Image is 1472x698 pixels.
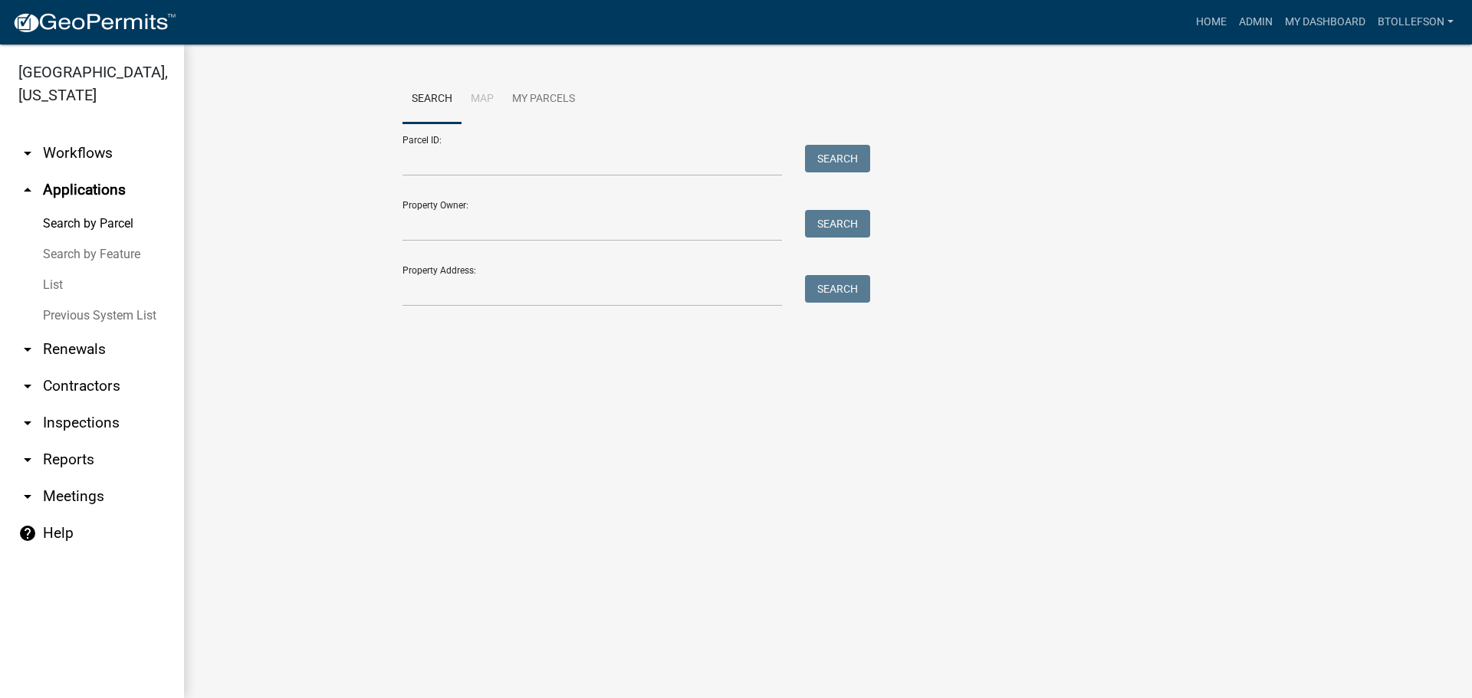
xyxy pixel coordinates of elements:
[1372,8,1460,37] a: btollefson
[503,75,584,124] a: My Parcels
[18,340,37,359] i: arrow_drop_down
[18,144,37,162] i: arrow_drop_down
[805,275,870,303] button: Search
[18,181,37,199] i: arrow_drop_up
[18,524,37,542] i: help
[18,487,37,506] i: arrow_drop_down
[805,145,870,172] button: Search
[1190,8,1233,37] a: Home
[18,377,37,395] i: arrow_drop_down
[402,75,462,124] a: Search
[1279,8,1372,37] a: My Dashboard
[18,414,37,432] i: arrow_drop_down
[1233,8,1279,37] a: Admin
[18,451,37,469] i: arrow_drop_down
[805,210,870,238] button: Search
